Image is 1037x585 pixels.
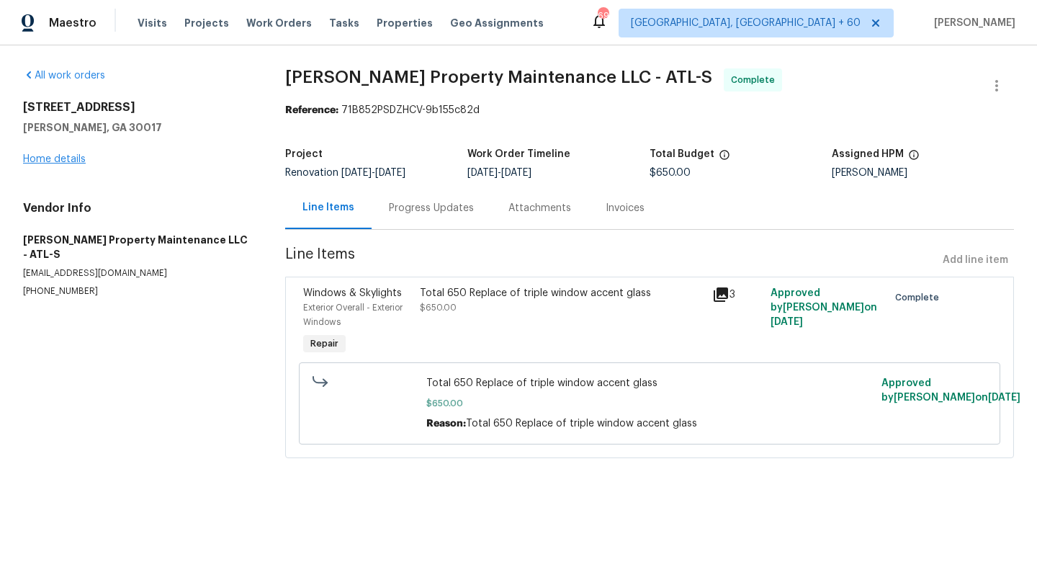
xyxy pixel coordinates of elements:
span: Complete [731,73,781,87]
span: Reason: [426,419,466,429]
h5: [PERSON_NAME] Property Maintenance LLC - ATL-S [23,233,251,262]
span: - [341,168,405,178]
span: Total 650 Replace of triple window accent glass [426,376,873,390]
span: Total 650 Replace of triple window accent glass [466,419,697,429]
span: The hpm assigned to this work order. [908,149,920,168]
span: [GEOGRAPHIC_DATA], [GEOGRAPHIC_DATA] + 60 [631,16,861,30]
span: $650.00 [420,303,457,312]
span: [DATE] [501,168,531,178]
h2: [STREET_ADDRESS] [23,100,251,115]
span: Approved by [PERSON_NAME] on [771,288,877,327]
span: Maestro [49,16,96,30]
span: [PERSON_NAME] Property Maintenance LLC - ATL-S [285,68,712,86]
a: Home details [23,154,86,164]
p: [EMAIL_ADDRESS][DOMAIN_NAME] [23,267,251,280]
h5: Project [285,149,323,159]
span: [DATE] [771,317,803,327]
h4: Vendor Info [23,201,251,215]
span: Properties [377,16,433,30]
h5: [PERSON_NAME], GA 30017 [23,120,251,135]
span: $650.00 [426,396,873,411]
span: Geo Assignments [450,16,544,30]
span: Visits [138,16,167,30]
span: $650.00 [650,168,691,178]
span: Work Orders [246,16,312,30]
div: Total 650 Replace of triple window accent glass [420,286,704,300]
div: [PERSON_NAME] [832,168,1014,178]
span: [DATE] [341,168,372,178]
span: Repair [305,336,344,351]
div: Invoices [606,201,645,215]
div: 71B852PSDZHCV-9b155c82d [285,103,1014,117]
span: Windows & Skylights [303,288,402,298]
span: [PERSON_NAME] [928,16,1015,30]
span: Projects [184,16,229,30]
div: 696 [598,9,608,23]
span: Complete [895,290,945,305]
h5: Assigned HPM [832,149,904,159]
p: [PHONE_NUMBER] [23,285,251,298]
span: [DATE] [988,393,1020,403]
b: Reference: [285,105,338,115]
span: Exterior Overall - Exterior Windows [303,303,403,326]
span: - [467,168,531,178]
div: 3 [712,286,762,303]
span: [DATE] [375,168,405,178]
span: Line Items [285,247,937,274]
div: Line Items [302,200,354,215]
span: Tasks [329,18,359,28]
div: Attachments [508,201,571,215]
span: [DATE] [467,168,498,178]
span: The total cost of line items that have been proposed by Opendoor. This sum includes line items th... [719,149,730,168]
div: Progress Updates [389,201,474,215]
span: Renovation [285,168,405,178]
h5: Work Order Timeline [467,149,570,159]
span: Approved by [PERSON_NAME] on [881,378,1020,403]
a: All work orders [23,71,105,81]
h5: Total Budget [650,149,714,159]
